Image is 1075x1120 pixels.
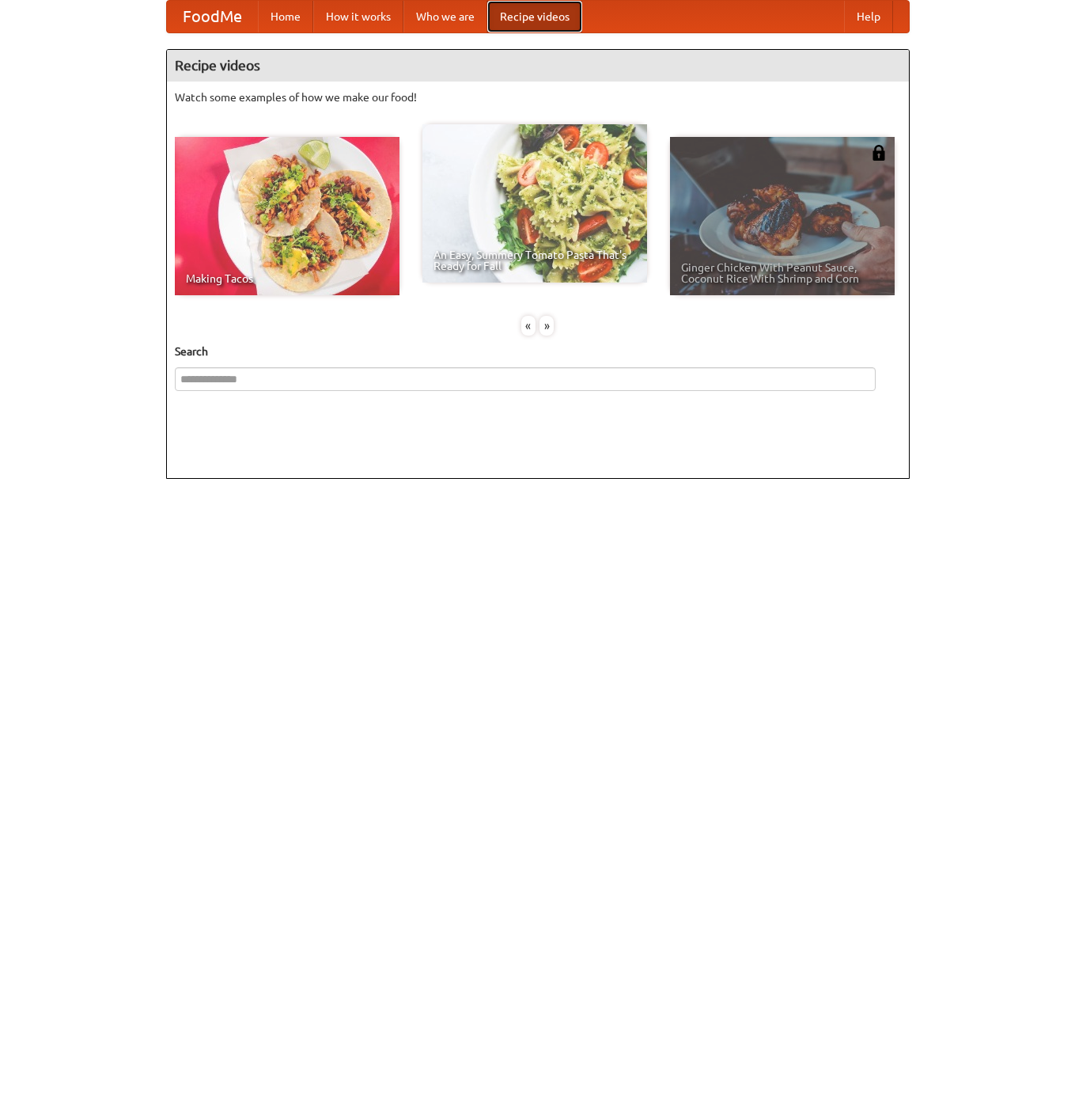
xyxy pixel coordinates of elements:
div: » [539,316,554,336]
a: How it works [313,1,403,32]
a: Recipe videos [487,1,582,32]
a: An Easy, Summery Tomato Pasta That's Ready for Fall [422,124,647,283]
span: An Easy, Summery Tomato Pasta That's Ready for Fall [433,249,636,271]
a: FoodMe [167,1,258,32]
a: Home [258,1,313,32]
span: Making Tacos [186,273,388,284]
div: « [521,316,536,336]
p: Watch some examples of how we make our food! [175,89,901,105]
img: 483408.png [871,145,887,161]
h5: Search [175,344,901,359]
a: Making Tacos [175,137,399,295]
h4: Recipe videos [167,50,909,82]
a: Help [844,1,893,32]
a: Who we are [403,1,487,32]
